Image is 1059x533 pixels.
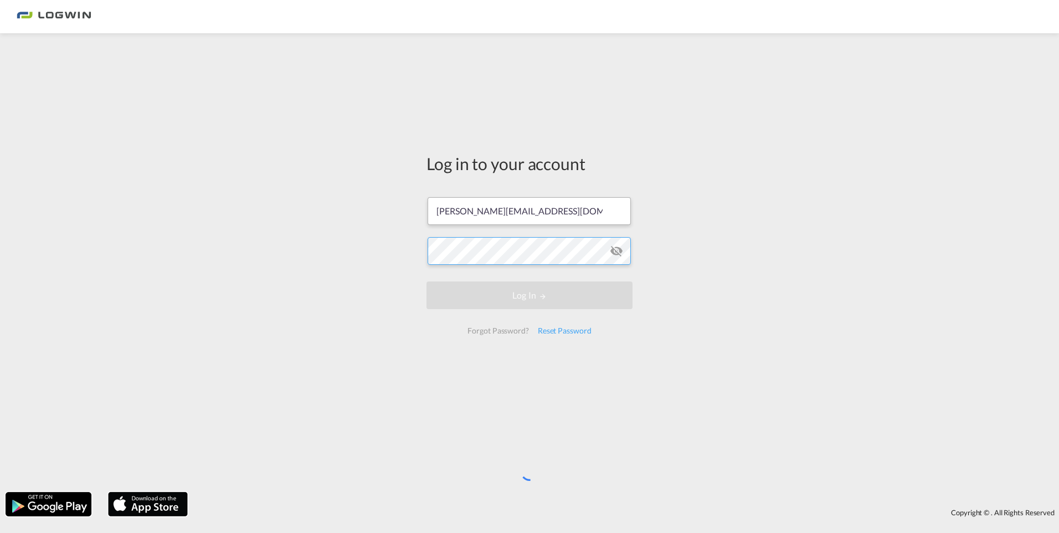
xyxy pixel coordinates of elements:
[426,281,633,309] button: LOGIN
[4,491,92,517] img: google.png
[426,152,633,175] div: Log in to your account
[17,4,91,29] img: bc73a0e0d8c111efacd525e4c8ad7d32.png
[610,244,623,258] md-icon: icon-eye-off
[463,321,533,341] div: Forgot Password?
[533,321,596,341] div: Reset Password
[107,491,189,517] img: apple.png
[193,503,1059,522] div: Copyright © . All Rights Reserved
[428,197,631,225] input: Enter email/phone number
